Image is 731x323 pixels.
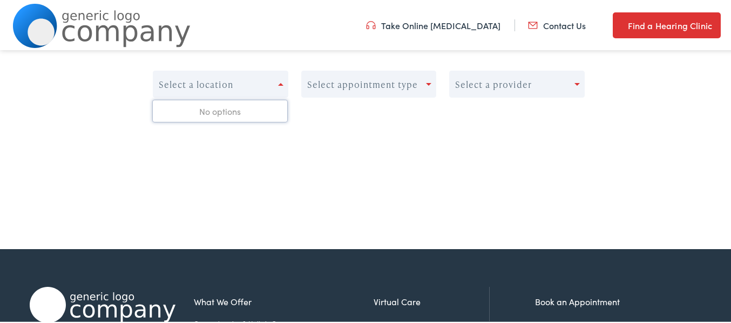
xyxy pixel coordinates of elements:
a: Virtual Care [374,293,489,306]
img: utility icon [366,18,376,30]
a: What We Offer [194,293,374,306]
a: Take Online [MEDICAL_DATA] [366,18,500,30]
img: Alpaca Audiology [30,285,175,321]
div: Select a location [159,78,233,88]
img: utility icon [528,18,538,30]
a: Book an Appointment [535,294,620,306]
div: No options [153,99,287,120]
a: Contact Us [528,18,586,30]
div: Select appointment type [307,78,418,88]
div: Select a provider [455,78,532,88]
img: utility icon [613,17,622,30]
a: Find a Hearing Clinic [613,11,721,37]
